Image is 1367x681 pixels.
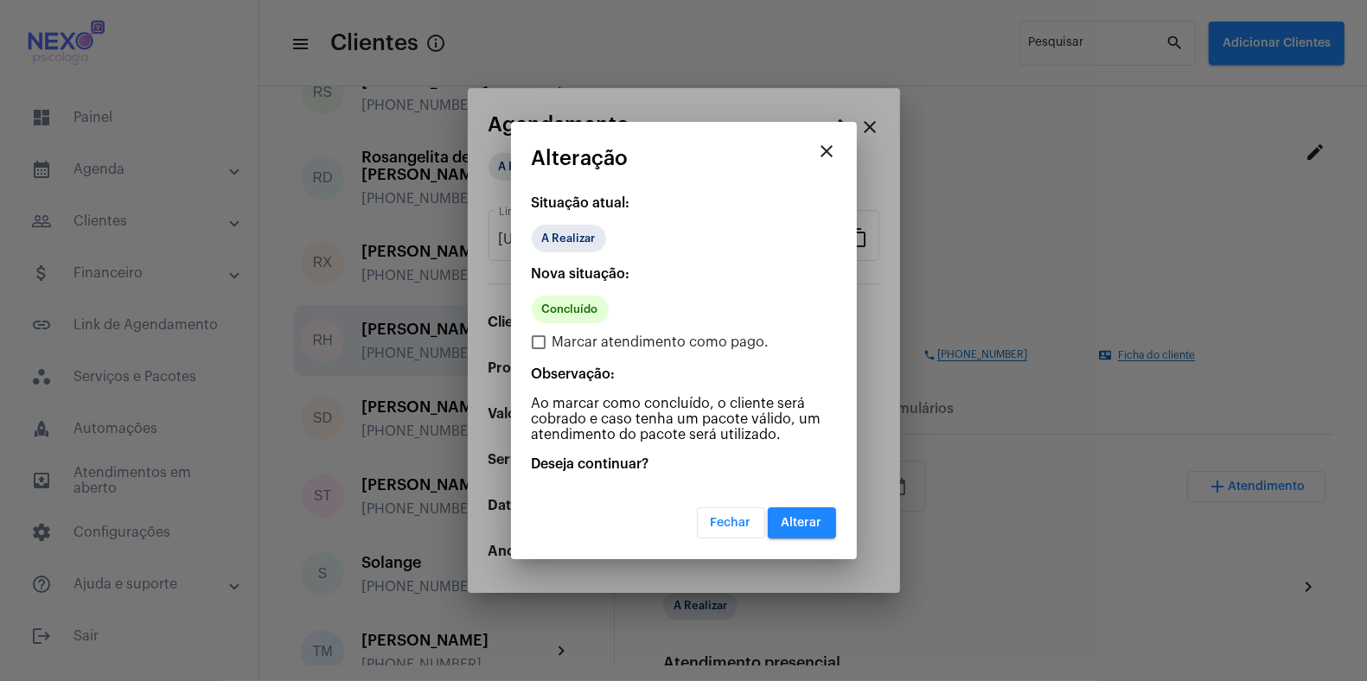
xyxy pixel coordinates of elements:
[532,195,836,211] p: Situação atual:
[697,507,765,538] button: Fechar
[532,456,836,472] p: Deseja continuar?
[782,517,822,529] span: Alterar
[532,225,606,252] mat-chip: A Realizar
[817,141,838,162] mat-icon: close
[532,296,609,323] mat-chip: Concluído
[553,332,770,353] span: Marcar atendimento como pago.
[532,147,629,169] span: Alteração
[768,507,836,538] button: Alterar
[532,266,836,282] p: Nova situação:
[532,366,836,382] p: Observação:
[711,517,751,529] span: Fechar
[532,396,836,442] p: Ao marcar como concluído, o cliente será cobrado e caso tenha um pacote válido, um atendimento do...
